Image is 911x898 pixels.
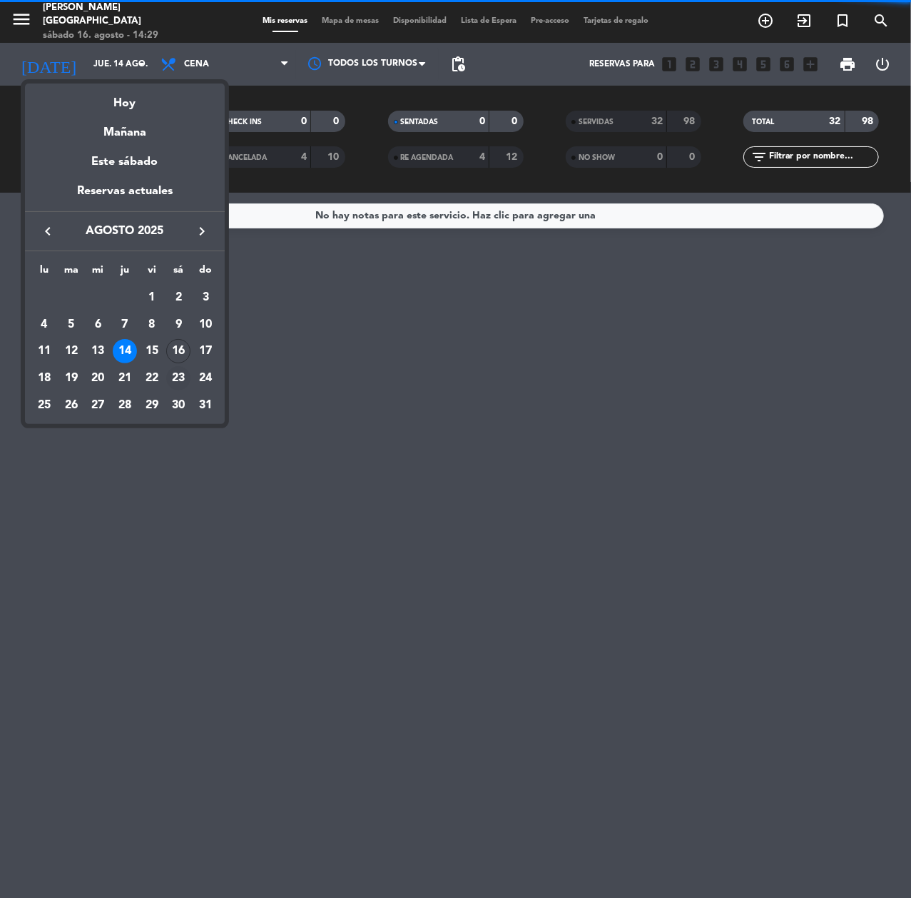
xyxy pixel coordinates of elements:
td: 12 de agosto de 2025 [58,338,85,365]
div: 11 [32,339,56,363]
div: 5 [59,313,83,337]
div: 13 [86,339,110,363]
th: miércoles [84,262,111,284]
div: Mañana [25,113,225,142]
div: 7 [113,313,137,337]
div: 29 [140,393,164,418]
div: 23 [166,366,190,390]
div: 15 [140,339,164,363]
th: jueves [111,262,138,284]
div: 24 [193,366,218,390]
td: 27 de agosto de 2025 [84,392,111,419]
div: 12 [59,339,83,363]
th: domingo [192,262,219,284]
div: 31 [193,393,218,418]
div: Hoy [25,84,225,113]
td: 29 de agosto de 2025 [138,392,166,419]
div: 20 [86,366,110,390]
button: keyboard_arrow_right [189,222,215,241]
div: 9 [166,313,190,337]
div: 21 [113,366,137,390]
td: 13 de agosto de 2025 [84,338,111,365]
i: keyboard_arrow_left [39,223,56,240]
td: 1 de agosto de 2025 [138,284,166,311]
div: 17 [193,339,218,363]
td: 3 de agosto de 2025 [192,284,219,311]
div: 25 [32,393,56,418]
div: 19 [59,366,83,390]
div: 10 [193,313,218,337]
td: 25 de agosto de 2025 [31,392,58,419]
th: sábado [166,262,193,284]
th: lunes [31,262,58,284]
div: 28 [113,393,137,418]
div: Este sábado [25,142,225,182]
td: 30 de agosto de 2025 [166,392,193,419]
td: 5 de agosto de 2025 [58,311,85,338]
th: viernes [138,262,166,284]
div: 22 [140,366,164,390]
td: 11 de agosto de 2025 [31,338,58,365]
td: 6 de agosto de 2025 [84,311,111,338]
th: martes [58,262,85,284]
td: 24 de agosto de 2025 [192,365,219,392]
td: 10 de agosto de 2025 [192,311,219,338]
td: 19 de agosto de 2025 [58,365,85,392]
td: 17 de agosto de 2025 [192,338,219,365]
div: 2 [166,286,190,310]
div: 26 [59,393,83,418]
div: 8 [140,313,164,337]
td: 28 de agosto de 2025 [111,392,138,419]
div: 14 [113,339,137,363]
td: 21 de agosto de 2025 [111,365,138,392]
button: keyboard_arrow_left [35,222,61,241]
td: 31 de agosto de 2025 [192,392,219,419]
div: 4 [32,313,56,337]
td: 22 de agosto de 2025 [138,365,166,392]
td: 18 de agosto de 2025 [31,365,58,392]
div: 18 [32,366,56,390]
td: 16 de agosto de 2025 [166,338,193,365]
td: 23 de agosto de 2025 [166,365,193,392]
div: 3 [193,286,218,310]
td: 4 de agosto de 2025 [31,311,58,338]
div: 30 [166,393,190,418]
div: 27 [86,393,110,418]
td: 8 de agosto de 2025 [138,311,166,338]
td: 2 de agosto de 2025 [166,284,193,311]
td: 14 de agosto de 2025 [111,338,138,365]
td: 15 de agosto de 2025 [138,338,166,365]
div: 1 [140,286,164,310]
i: keyboard_arrow_right [193,223,210,240]
div: 16 [166,339,190,363]
td: 9 de agosto de 2025 [166,311,193,338]
td: 26 de agosto de 2025 [58,392,85,419]
td: AGO. [31,284,138,311]
td: 20 de agosto de 2025 [84,365,111,392]
span: agosto 2025 [61,222,189,241]
div: 6 [86,313,110,337]
td: 7 de agosto de 2025 [111,311,138,338]
div: Reservas actuales [25,182,225,211]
